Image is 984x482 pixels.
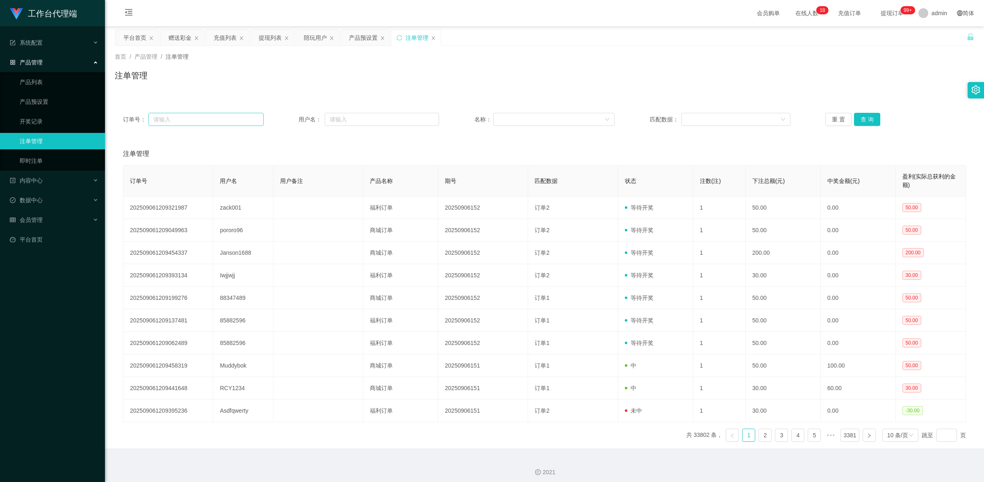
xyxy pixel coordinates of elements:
div: 提现列表 [259,30,282,46]
td: 20250906152 [438,242,528,264]
td: 202509061209458319 [123,354,213,377]
td: RCY1234 [213,377,273,400]
span: 等待开奖 [625,227,654,233]
i: 图标: sync [396,35,402,41]
span: 订单2 [535,407,549,414]
span: 订单1 [535,362,549,369]
span: / [130,53,131,60]
span: 名称： [474,115,493,124]
td: 85882596 [213,332,273,354]
i: 图标: close [329,36,334,41]
li: 3381 [840,429,859,442]
li: 4 [791,429,804,442]
a: 3 [775,429,788,441]
td: 商城订单 [363,219,438,242]
li: 1 [742,429,755,442]
span: 订单1 [535,340,549,346]
li: 5 [808,429,821,442]
span: 匹配数据 [535,178,558,184]
a: 2 [759,429,771,441]
a: 产品列表 [20,74,98,90]
a: 1 [743,429,755,441]
i: 图标: profile [10,178,16,183]
td: 1 [693,309,746,332]
td: 1 [693,264,746,287]
span: 首页 [115,53,126,60]
a: 注单管理 [20,133,98,149]
span: / [161,53,162,60]
span: 订单2 [535,249,549,256]
p: 8 [822,6,825,14]
span: 会员管理 [10,217,43,223]
td: 20250906152 [438,332,528,354]
td: 88347489 [213,287,273,309]
i: 图标: table [10,217,16,223]
i: 图标: close [284,36,289,41]
td: 200.00 [746,242,821,264]
i: 图标: close [431,36,436,41]
td: 0.00 [821,264,896,287]
td: 50.00 [746,287,821,309]
td: 0.00 [821,196,896,219]
i: 图标: unlock [967,33,974,41]
input: 请输入 [148,113,264,126]
span: 产品管理 [10,59,43,66]
i: 图标: left [730,433,735,438]
td: 商城订单 [363,242,438,264]
span: 订单2 [535,204,549,211]
i: 图标: appstore-o [10,59,16,65]
span: 订单1 [535,385,549,391]
i: 图标: close [149,36,154,41]
span: 等待开奖 [625,204,654,211]
td: 202509061209049963 [123,219,213,242]
span: ••• [824,429,837,442]
span: 状态 [625,178,636,184]
span: 用户名： [298,115,325,124]
td: pororo96 [213,219,273,242]
td: 1 [693,332,746,354]
td: Iwjjwjj [213,264,273,287]
div: 赠送彩金 [169,30,191,46]
span: 50.00 [902,316,921,325]
td: 1 [693,287,746,309]
li: 3 [775,429,788,442]
span: 订单号 [130,178,147,184]
span: 注数(注) [700,178,721,184]
td: 1 [693,196,746,219]
span: 盈利(实际总获利的金额) [902,173,956,188]
a: 4 [792,429,804,441]
td: 1 [693,377,746,400]
button: 查 询 [854,113,880,126]
td: 0.00 [821,400,896,422]
li: 共 33802 条， [686,429,723,442]
td: 1 [693,354,746,377]
div: 10 条/页 [887,429,908,441]
span: 注单管理 [123,149,149,159]
span: 50.00 [902,361,921,370]
td: 福利订单 [363,264,438,287]
span: 注单管理 [166,53,189,60]
span: 200.00 [902,248,924,257]
li: 向后 5 页 [824,429,837,442]
td: 商城订单 [363,287,438,309]
span: 50.00 [902,338,921,347]
li: 上一页 [726,429,739,442]
td: 1 [693,400,746,422]
td: 50.00 [746,196,821,219]
td: 20250906152 [438,219,528,242]
span: 下注总额(元) [752,178,785,184]
td: 1 [693,242,746,264]
i: 图标: down [781,117,786,123]
i: 图标: close [194,36,199,41]
td: 福利订单 [363,309,438,332]
i: 图标: copyright [535,469,541,475]
span: 50.00 [902,293,921,302]
i: 图标: menu-fold [115,0,143,27]
div: 产品预设置 [349,30,378,46]
td: 1 [693,219,746,242]
td: 20250906152 [438,264,528,287]
td: zack001 [213,196,273,219]
img: logo.9652507e.png [10,8,23,20]
span: 订单号： [123,115,148,124]
i: 图标: down [909,433,913,439]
